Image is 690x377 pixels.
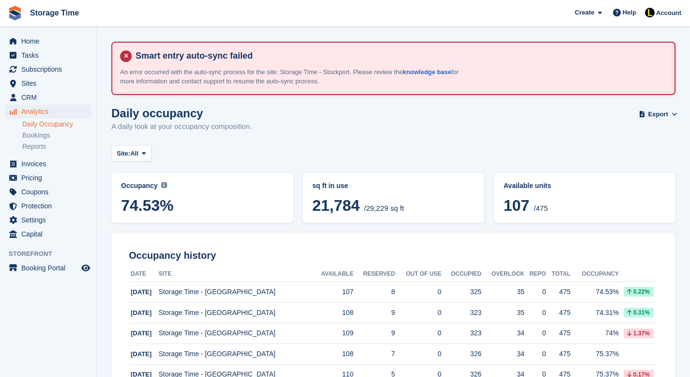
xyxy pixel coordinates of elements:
span: /29,229 sq ft [364,204,404,212]
h1: Daily occupancy [111,107,252,120]
img: stora-icon-8386f47178a22dfd0bd8f6a31ec36ba5ce8667c1dd55bd0f319d3a0aa187defe.svg [8,6,22,20]
span: CRM [21,91,79,104]
span: [DATE] [131,309,152,316]
p: An error occurred with the auto-sync process for the site: Storage Time - Stockport. Please revie... [120,67,459,86]
span: Site: [117,149,130,158]
a: menu [5,213,92,227]
span: Protection [21,199,79,213]
span: [DATE] [131,288,152,296]
td: 108 [311,302,353,323]
td: 107 [311,282,353,303]
td: 75.37% [570,344,619,364]
a: menu [5,199,92,213]
th: Repo [524,267,546,282]
td: 74% [570,323,619,344]
div: 0.22% [624,287,654,297]
td: Storage Time - [GEOGRAPHIC_DATA] [158,323,311,344]
div: 0.31% [624,308,654,317]
td: Storage Time - [GEOGRAPHIC_DATA] [158,344,311,364]
td: 0 [395,282,442,303]
th: Site [158,267,311,282]
div: 323 [442,328,482,338]
span: Settings [21,213,79,227]
th: Occupancy [570,267,619,282]
td: 7 [353,344,395,364]
td: 109 [311,323,353,344]
td: 74.53% [570,282,619,303]
a: menu [5,185,92,199]
span: 74.53% [121,197,283,214]
div: 326 [442,349,482,359]
button: Site: All [111,145,152,161]
span: Account [656,8,681,18]
div: 0 [524,349,546,359]
div: 1.37% [624,329,654,338]
span: /475 [534,204,548,212]
td: 108 [311,344,353,364]
span: Booking Portal [21,261,79,275]
td: Storage Time - [GEOGRAPHIC_DATA] [158,302,311,323]
span: Pricing [21,171,79,185]
span: Invoices [21,157,79,171]
button: Export [641,107,675,123]
span: Home [21,34,79,48]
a: menu [5,227,92,241]
a: menu [5,171,92,185]
span: Storefront [9,249,96,259]
abbr: Current percentage of sq ft occupied [121,181,283,191]
span: Help [623,8,636,17]
span: Create [575,8,594,17]
div: 0 [524,308,546,318]
td: 8 [353,282,395,303]
span: [DATE] [131,350,152,358]
a: menu [5,105,92,118]
abbr: Current breakdown of %{unit} occupied [312,181,475,191]
span: All [130,149,138,158]
img: Laaibah Sarwar [645,8,655,17]
h2: Occupancy history [129,250,658,261]
a: menu [5,48,92,62]
td: 475 [546,344,570,364]
td: 74.31% [570,302,619,323]
span: 21,784 [312,197,360,214]
p: A daily look at your occupancy composition. [111,121,252,132]
th: Date [129,267,158,282]
a: Bookings [22,131,92,140]
img: icon-info-grey-7440780725fd019a000dd9b08b2336e03edf1995a4989e88bcd33f0948082b44.svg [161,182,167,188]
th: Reserved [353,267,395,282]
td: 9 [353,302,395,323]
th: Occupied [442,267,482,282]
span: Tasks [21,48,79,62]
abbr: Current percentage of units occupied or overlocked [504,181,666,191]
td: 475 [546,302,570,323]
span: Occupancy [121,182,157,189]
a: knowledge base [403,68,451,76]
th: Available [311,267,353,282]
a: menu [5,157,92,171]
h4: Smart entry auto-sync failed [132,50,667,62]
td: Storage Time - [GEOGRAPHIC_DATA] [158,282,311,303]
td: 475 [546,323,570,344]
td: 0 [395,323,442,344]
div: 325 [442,287,482,297]
td: 0 [395,302,442,323]
a: Preview store [80,262,92,274]
span: [DATE] [131,330,152,337]
a: Reports [22,142,92,151]
a: Daily Occupancy [22,120,92,129]
a: Storage Time [26,5,83,21]
span: Capital [21,227,79,241]
span: Available units [504,182,551,189]
a: menu [5,261,92,275]
div: 0 [524,328,546,338]
div: 34 [481,328,524,338]
td: 9 [353,323,395,344]
div: 35 [481,308,524,318]
span: Analytics [21,105,79,118]
a: menu [5,91,92,104]
td: 475 [546,282,570,303]
div: 35 [481,287,524,297]
th: Overlock [481,267,524,282]
span: Sites [21,77,79,90]
span: sq ft in use [312,182,348,189]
